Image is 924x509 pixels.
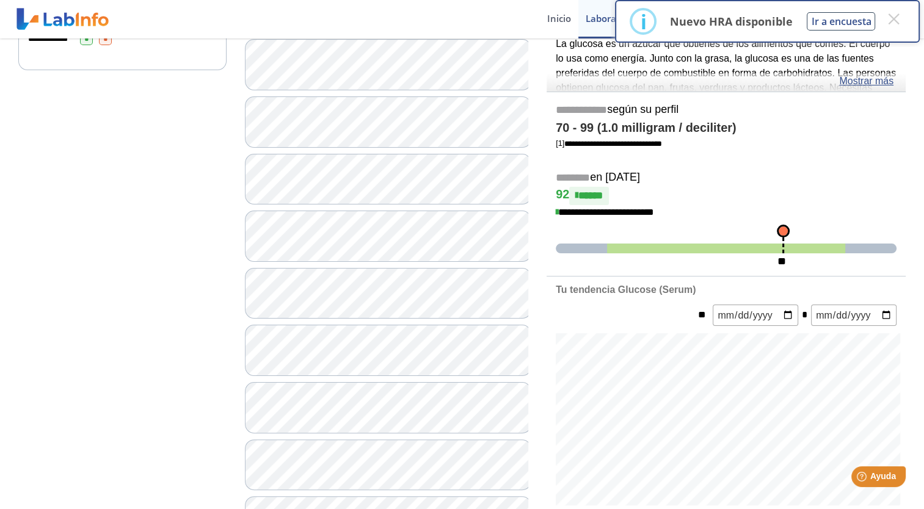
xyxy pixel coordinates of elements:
[713,305,798,326] input: mm/dd/yyyy
[640,10,646,32] div: i
[882,8,904,30] button: Close this dialog
[815,461,911,496] iframe: Help widget launcher
[811,305,897,326] input: mm/dd/yyyy
[669,14,792,29] p: Nuevo HRA disponible
[556,284,696,295] b: Tu tendencia Glucose (Serum)
[556,121,897,135] h4: 70 - 99 (1.0 milligram / deciliter)
[839,74,893,88] a: Mostrar más
[556,171,897,185] h5: en [DATE]
[556,187,897,205] h4: 92
[556,139,662,148] a: [1]
[807,12,875,31] button: Ir a encuesta
[556,103,897,117] h5: según su perfil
